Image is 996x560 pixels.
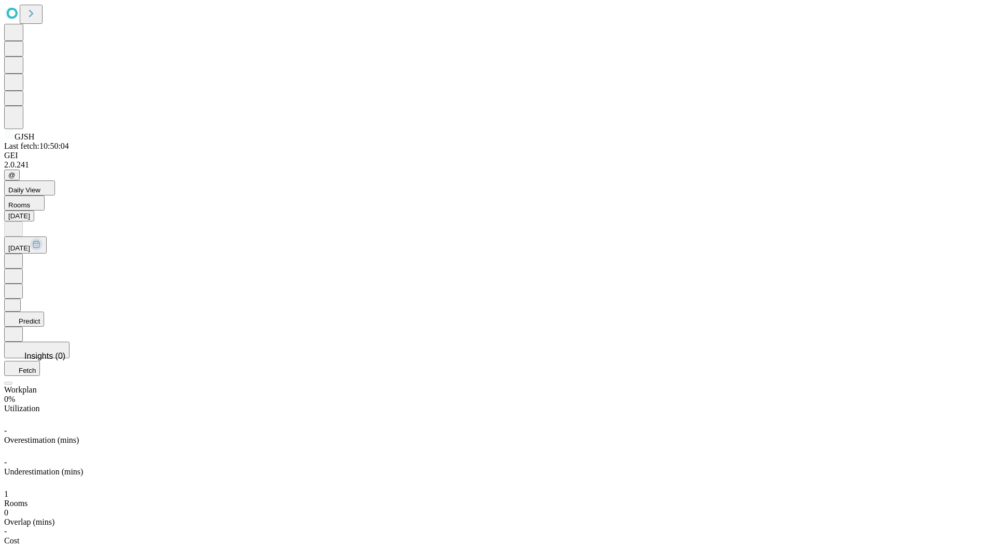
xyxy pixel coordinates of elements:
[4,499,27,508] span: Rooms
[4,536,19,545] span: Cost
[8,186,40,194] span: Daily View
[4,236,47,254] button: [DATE]
[15,132,34,141] span: GJSH
[4,489,8,498] span: 1
[4,517,54,526] span: Overlap (mins)
[8,171,16,179] span: @
[4,527,7,536] span: -
[4,151,992,160] div: GEI
[4,160,992,170] div: 2.0.241
[4,211,34,221] button: [DATE]
[4,195,45,211] button: Rooms
[24,352,65,360] span: Insights (0)
[4,436,79,444] span: Overestimation (mins)
[4,312,44,327] button: Predict
[4,170,20,180] button: @
[4,342,70,358] button: Insights (0)
[4,426,7,435] span: -
[4,385,37,394] span: Workplan
[4,142,69,150] span: Last fetch: 10:50:04
[4,180,55,195] button: Daily View
[8,201,30,209] span: Rooms
[8,244,30,252] span: [DATE]
[4,404,39,413] span: Utilization
[4,467,83,476] span: Underestimation (mins)
[4,508,8,517] span: 0
[4,458,7,467] span: -
[4,361,40,376] button: Fetch
[4,395,15,403] span: 0%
